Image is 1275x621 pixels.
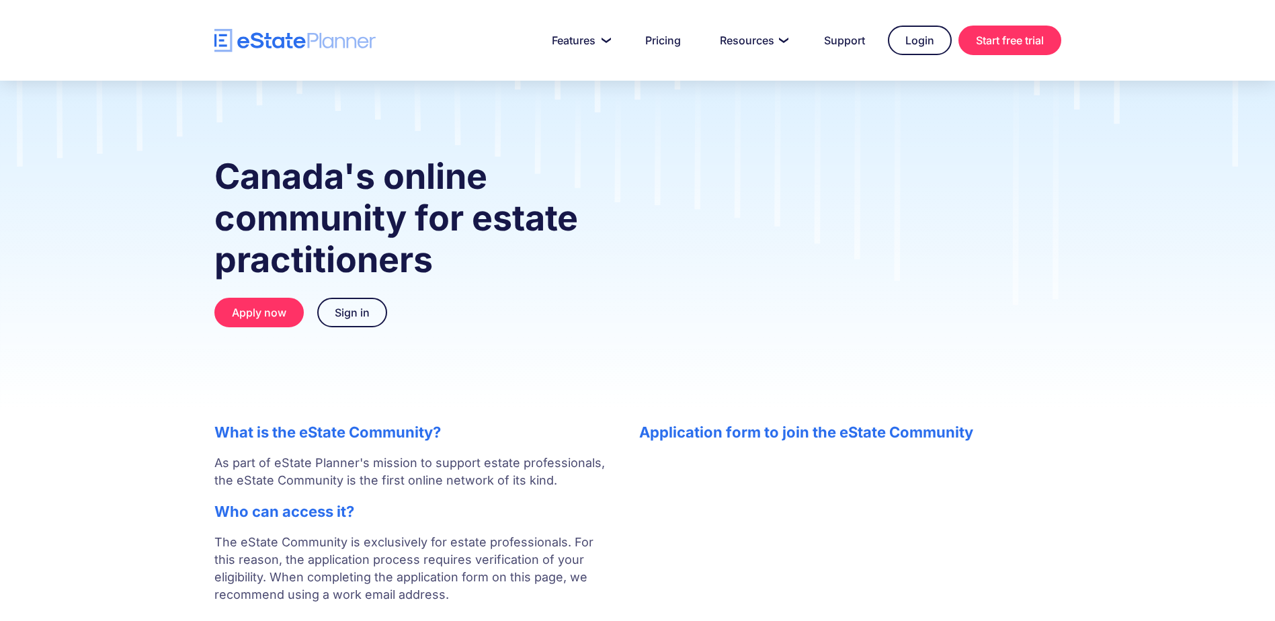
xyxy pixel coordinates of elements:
p: The eState Community is exclusively for estate professionals. For this reason, the application pr... [214,534,612,621]
a: home [214,29,376,52]
h2: What is the eState Community? [214,423,612,441]
a: Login [888,26,952,55]
h2: Application form to join the eState Community [639,423,1061,441]
a: Start free trial [958,26,1061,55]
a: Pricing [629,27,697,54]
a: Features [536,27,622,54]
a: Support [808,27,881,54]
strong: Canada's online community for estate practitioners [214,155,578,281]
p: As part of eState Planner's mission to support estate professionals, the eState Community is the ... [214,454,612,489]
a: Resources [704,27,801,54]
a: Apply now [214,298,304,327]
a: Sign in [317,298,387,327]
h2: Who can access it? [214,503,612,520]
